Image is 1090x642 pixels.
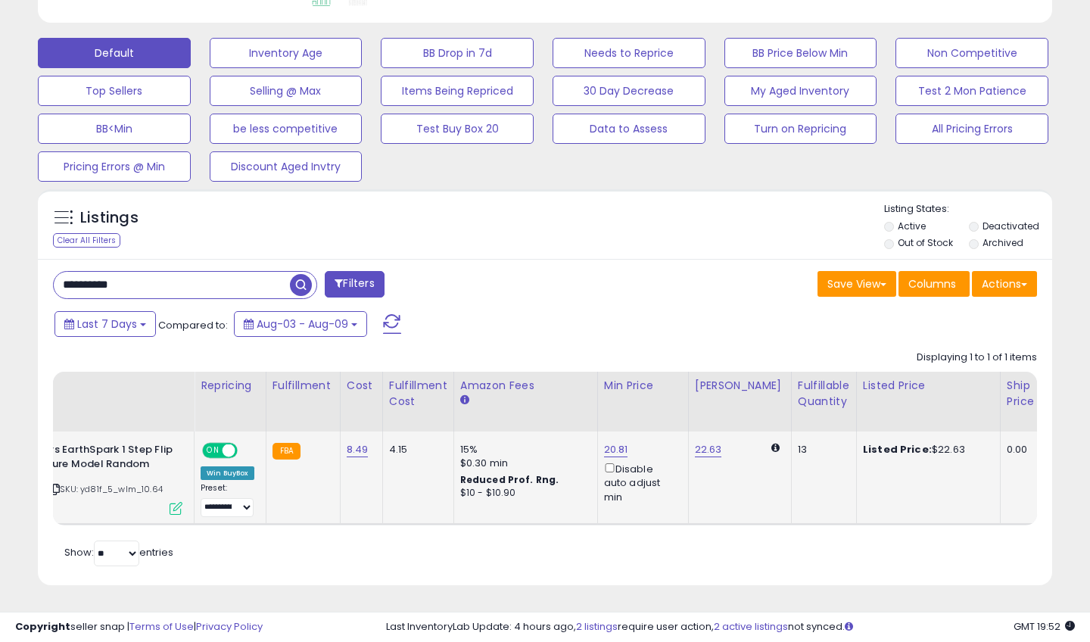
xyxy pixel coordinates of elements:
button: BB<Min [38,114,191,144]
div: Cost [347,378,376,394]
a: 2 listings [576,619,618,634]
button: 30 Day Decrease [553,76,705,106]
div: 15% [460,443,586,457]
div: 4.15 [389,443,442,457]
button: Data to Assess [553,114,705,144]
div: Listed Price [863,378,994,394]
button: Top Sellers [38,76,191,106]
label: Out of Stock [898,236,953,249]
strong: Copyright [15,619,70,634]
button: All Pricing Errors [895,114,1048,144]
button: be less competitive [210,114,363,144]
div: seller snap | | [15,620,263,634]
span: | SKU: yd81f_5_wlm_10.64 [48,483,163,495]
button: Aug-03 - Aug-09 [234,311,367,337]
div: Repricing [201,378,260,394]
span: Compared to: [158,318,228,332]
span: OFF [235,444,260,457]
span: ON [204,444,223,457]
button: Turn on Repricing [724,114,877,144]
button: Discount Aged Invtry [210,151,363,182]
div: $22.63 [863,443,989,457]
div: 0.00 [1007,443,1032,457]
button: Actions [972,271,1037,297]
b: Reduced Prof. Rng. [460,473,559,486]
div: Disable auto adjust min [604,460,677,504]
button: Test Buy Box 20 [381,114,534,144]
div: Displaying 1 to 1 of 1 items [917,351,1037,365]
div: Last InventoryLab Update: 4 hours ago, require user action, not synced. [386,620,1075,634]
button: Filters [325,271,384,298]
div: Amazon Fees [460,378,591,394]
div: 13 [798,443,845,457]
div: Win BuyBox [201,466,254,480]
div: Fulfillment [272,378,334,394]
div: Preset: [201,483,254,517]
button: Non Competitive [895,38,1048,68]
button: BB Price Below Min [724,38,877,68]
button: Last 7 Days [54,311,156,337]
small: Amazon Fees. [460,394,469,407]
button: Default [38,38,191,68]
div: $10 - $10.90 [460,487,586,500]
div: Ship Price [1007,378,1037,410]
a: 8.49 [347,442,369,457]
a: 20.81 [604,442,628,457]
h5: Listings [80,207,139,229]
a: 22.63 [695,442,722,457]
button: Save View [817,271,896,297]
label: Archived [983,236,1023,249]
div: Fulfillment Cost [389,378,447,410]
div: $0.30 min [460,457,586,470]
button: Items Being Repriced [381,76,534,106]
label: Deactivated [983,220,1039,232]
label: Active [898,220,926,232]
button: Test 2 Mon Patience [895,76,1048,106]
button: BB Drop in 7d [381,38,534,68]
p: Listing States: [884,202,1053,217]
a: Privacy Policy [196,619,263,634]
div: Fulfillable Quantity [798,378,850,410]
button: My Aged Inventory [724,76,877,106]
button: Pricing Errors @ Min [38,151,191,182]
a: 2 active listings [714,619,788,634]
span: Columns [908,276,956,291]
span: Last 7 Days [77,316,137,332]
div: Clear All Filters [53,233,120,248]
button: Inventory Age [210,38,363,68]
button: Columns [898,271,970,297]
span: Aug-03 - Aug-09 [257,316,348,332]
b: Listed Price: [863,442,932,457]
a: Terms of Use [129,619,194,634]
button: Needs to Reprice [553,38,705,68]
div: [PERSON_NAME] [695,378,785,394]
button: Selling @ Max [210,76,363,106]
div: Min Price [604,378,682,394]
span: Show: entries [64,545,173,559]
small: FBA [272,443,301,460]
span: 2025-08-17 19:52 GMT [1014,619,1075,634]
